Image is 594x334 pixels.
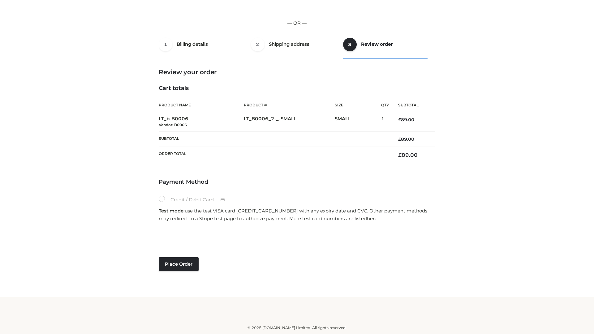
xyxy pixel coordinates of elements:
th: Product Name [159,98,244,112]
button: Place order [159,257,199,271]
bdi: 89.00 [398,152,418,158]
h3: Review your order [159,68,435,76]
a: here [367,216,377,221]
bdi: 89.00 [398,117,414,122]
span: £ [398,136,401,142]
strong: Test mode: [159,208,185,214]
th: Subtotal [159,131,389,147]
span: £ [398,152,402,158]
th: Subtotal [389,98,435,112]
bdi: 89.00 [398,136,414,142]
p: use the test VISA card [CREDIT_CARD_NUMBER] with any expiry date and CVC. Other payment methods m... [159,207,435,223]
td: 1 [381,112,389,132]
label: Credit / Debit Card [159,196,231,204]
th: Product # [244,98,335,112]
th: Order Total [159,147,389,163]
img: Credit / Debit Card [217,196,228,204]
td: LT_b-B0006 [159,112,244,132]
small: Vendor: B0006 [159,122,187,127]
td: LT_B0006_2-_-SMALL [244,112,335,132]
h4: Cart totals [159,85,435,92]
span: £ [398,117,401,122]
iframe: Secure payment input frame [157,225,434,247]
p: — OR — [92,19,502,27]
th: Size [335,98,378,112]
th: Qty [381,98,389,112]
td: SMALL [335,112,381,132]
div: © 2025 [DOMAIN_NAME] Limited. All rights reserved. [92,325,502,331]
h4: Payment Method [159,179,435,186]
